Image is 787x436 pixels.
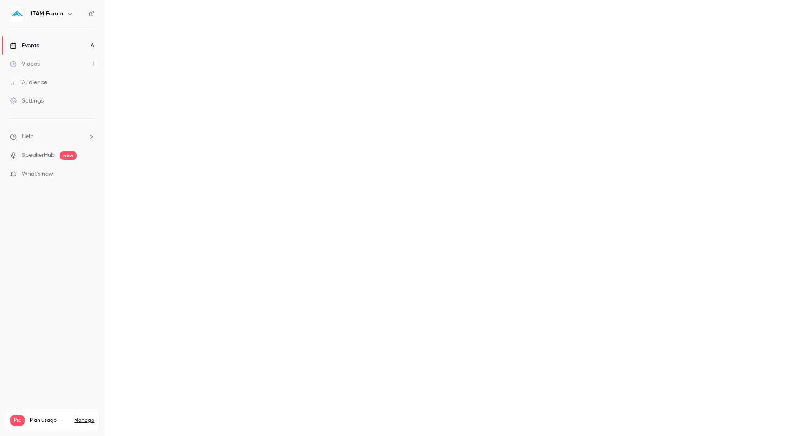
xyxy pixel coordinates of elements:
span: Help [22,132,34,141]
h6: ITAM Forum [31,10,63,18]
img: ITAM Forum [10,7,24,21]
span: What's new [22,170,53,179]
a: SpeakerHub [22,151,55,160]
span: Pro [10,415,25,426]
div: Events [10,41,39,50]
div: Settings [10,97,44,105]
li: help-dropdown-opener [10,132,95,141]
div: Videos [10,60,40,68]
a: Manage [74,417,94,424]
div: Audience [10,78,47,87]
span: new [60,151,77,160]
span: Plan usage [30,417,69,424]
